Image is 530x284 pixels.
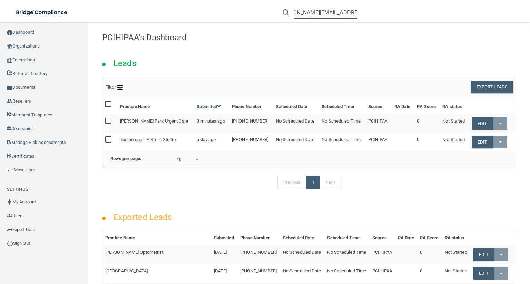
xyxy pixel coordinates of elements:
[306,176,320,189] a: 1
[117,114,194,133] td: [PERSON_NAME] Park Urgent Care
[365,97,392,114] th: Source
[211,264,237,283] td: [DATE]
[197,104,222,109] a: Submitted
[117,85,123,90] img: icon-filter@2x.21656d0b.png
[392,97,414,114] th: RA Date
[7,30,12,35] img: ic_dashboard_dark.d01f4a41.png
[229,133,273,151] td: [PHONE_NUMBER]
[370,264,395,283] td: PCIHIPAA
[7,58,12,63] img: enterprise.0d942306.png
[194,133,229,151] td: a day ago
[117,97,194,114] th: Practice Name
[102,264,211,283] td: [GEOGRAPHIC_DATA]
[395,231,417,245] th: RA Date
[110,156,141,161] b: Rows per page:
[417,231,442,245] th: RA Score
[414,97,440,114] th: RA Score
[102,245,211,264] td: [PERSON_NAME] Optometrist
[7,240,13,246] img: ic_power_dark.7ecde6b1.png
[237,264,280,283] td: [PHONE_NUMBER]
[280,264,325,283] td: No Scheduled Date
[319,97,365,114] th: Scheduled Time
[273,97,319,114] th: Scheduled Date
[442,231,470,245] th: RA status
[102,231,211,245] th: Practice Name
[473,267,494,280] a: Edit
[472,117,493,130] a: Edit
[7,44,12,49] img: organization-icon.f8decf85.png
[280,231,325,245] th: Scheduled Date
[294,6,357,19] input: Search
[107,54,143,73] h2: Leads
[365,133,392,151] td: PCIHIPAA
[442,264,470,283] td: Not Started
[283,9,289,15] img: ic-search.3b580494.png
[7,185,28,193] label: SETTINGS
[229,97,273,114] th: Phone Number
[411,235,522,263] iframe: Drift Widget Chat Controller
[370,231,395,245] th: Source
[273,133,319,151] td: No Scheduled Date
[324,245,370,264] td: No Scheduled Time
[7,199,12,205] img: ic_user_dark.df1a06c3.png
[273,114,319,133] td: No Scheduled Date
[440,133,469,151] td: Not Started
[211,231,237,245] th: Submitted
[414,133,440,151] td: 0
[7,213,12,219] img: icon-users.e205127d.png
[117,133,194,151] td: Toothologie - A Smile Studio
[229,114,273,133] td: [PHONE_NUMBER]
[365,114,392,133] td: PCIHIPAA
[194,114,229,133] td: 3 minutes ago
[107,208,179,227] h2: Exported Leads
[320,176,341,189] a: Next
[105,84,123,90] span: Filter
[211,245,237,264] td: [DATE]
[440,114,469,133] td: Not Started
[102,33,516,42] h4: PCIHIPAA's Dashboard
[440,97,469,114] th: RA status
[414,114,440,133] td: 0
[472,136,493,148] a: Edit
[319,133,365,151] td: No Scheduled Time
[471,81,513,93] button: Export Leads
[417,264,442,283] td: 0
[324,231,370,245] th: Scheduled Time
[277,176,306,189] a: Previous
[7,227,12,232] img: icon-export.b9366987.png
[319,114,365,133] td: No Scheduled Time
[370,245,395,264] td: PCIHIPAA
[324,264,370,283] td: No Scheduled Time
[7,85,12,91] img: icon-documents.8dae5593.png
[280,245,325,264] td: No Scheduled Date
[237,245,280,264] td: [PHONE_NUMBER]
[10,6,74,20] img: bridge_compliance_login_screen.278c3ca4.svg
[7,98,12,104] img: ic_reseller.de258add.png
[237,231,280,245] th: Phone Number
[7,167,14,173] img: briefcase.64adab9b.png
